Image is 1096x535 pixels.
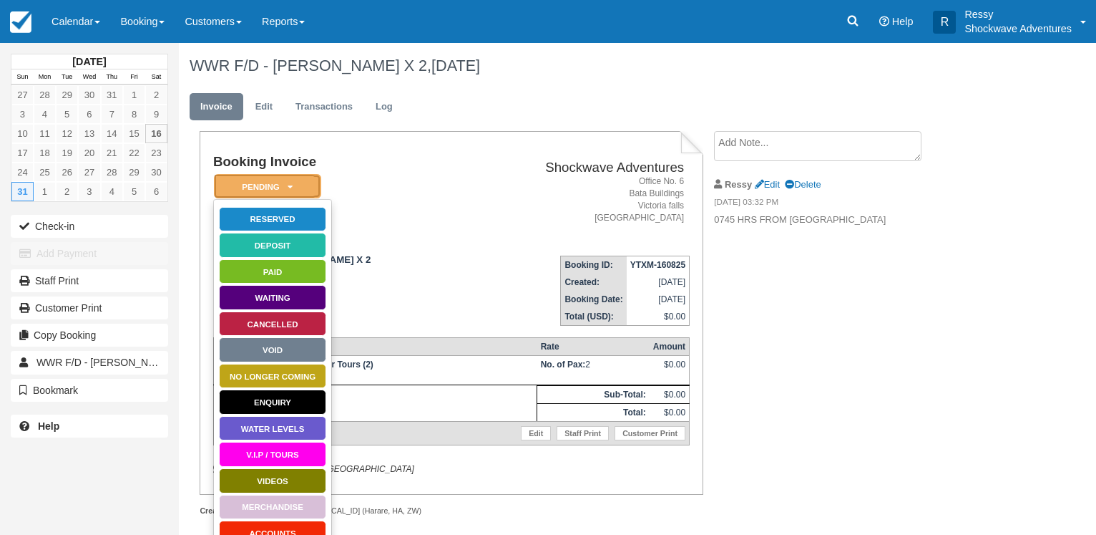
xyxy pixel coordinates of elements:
[11,297,168,319] a: Customer Print
[431,57,480,74] span: [DATE]
[714,213,955,227] p: 0745 HRS FROM [GEOGRAPHIC_DATA]
[11,105,34,124] a: 3
[190,93,243,121] a: Invoice
[219,495,326,520] a: Merchandise
[653,360,685,381] div: $0.00
[78,124,100,143] a: 13
[145,105,167,124] a: 9
[714,196,955,212] em: [DATE] 03:32 PM
[78,85,100,105] a: 30
[78,163,100,182] a: 27
[219,207,326,232] a: Reserved
[34,69,56,85] th: Mon
[34,85,56,105] a: 28
[964,7,1072,21] p: Ressy
[145,124,167,143] a: 16
[213,155,457,170] h1: Booking Invoice
[56,182,78,201] a: 2
[34,163,56,182] a: 25
[219,364,326,389] a: NO LONGER COMING
[11,182,34,201] a: 31
[964,21,1072,36] p: Shockwave Adventures
[56,85,78,105] a: 29
[101,124,123,143] a: 14
[785,179,821,190] a: Delete
[101,182,123,201] a: 4
[650,386,690,404] td: $0.00
[123,105,145,124] a: 8
[214,174,321,199] em: Pending
[627,308,690,326] td: $0.00
[11,324,168,347] button: Copy Booking
[123,143,145,163] a: 22
[463,175,684,225] address: Office No. 6 Bata Buildings Victoria falls [GEOGRAPHIC_DATA]
[537,338,650,356] th: Rate
[78,143,100,163] a: 20
[561,274,627,291] th: Created:
[463,160,684,175] h2: Shockwave Adventures
[213,173,316,200] a: Pending
[11,143,34,163] a: 17
[11,379,168,402] button: Bookmark
[11,242,168,265] button: Add Payment
[213,254,457,286] div: HA [GEOGRAPHIC_DATA]
[561,308,627,326] th: Total (USD):
[213,356,537,385] td: [DATE]
[219,337,326,362] a: Void
[10,11,31,33] img: checkfront-main-nav-mini-logo.png
[245,93,283,121] a: Edit
[190,57,990,74] h1: WWR F/D - [PERSON_NAME] X 2,
[101,163,123,182] a: 28
[11,215,168,238] button: Check-in
[56,143,78,163] a: 19
[72,56,106,67] strong: [DATE]
[78,69,100,85] th: Wed
[56,163,78,182] a: 26
[561,291,627,308] th: Booking Date:
[365,93,403,121] a: Log
[11,85,34,105] a: 27
[615,426,685,440] a: Customer Print
[34,182,56,201] a: 1
[123,163,145,182] a: 29
[11,351,168,374] a: WWR F/D - [PERSON_NAME] X 2
[650,338,690,356] th: Amount
[627,291,690,308] td: [DATE]
[200,506,703,516] div: Ressy [TECHNICAL_ID] (Harare, HA, ZW)
[34,105,56,124] a: 4
[34,143,56,163] a: 18
[273,360,373,370] strong: Daily Reminder Tours (2)
[537,386,650,404] th: Sub-Total:
[892,16,914,27] span: Help
[36,357,190,368] span: WWR F/D - [PERSON_NAME] X 2
[78,182,100,201] a: 3
[219,259,326,284] a: Paid
[123,85,145,105] a: 1
[255,464,414,474] em: 0745 HRS FROM [GEOGRAPHIC_DATA]
[101,143,123,163] a: 21
[557,426,609,440] a: Staff Print
[630,260,685,270] strong: YTXM-160825
[145,69,167,85] th: Sat
[879,16,889,26] i: Help
[725,179,752,190] strong: Ressy
[123,69,145,85] th: Fri
[219,468,326,493] a: Videos
[561,256,627,274] th: Booking ID:
[219,285,326,310] a: Waiting
[11,69,34,85] th: Sun
[537,356,650,385] td: 2
[200,506,242,515] strong: Created by:
[650,404,690,422] td: $0.00
[219,233,326,258] a: Deposit
[521,426,551,440] a: Edit
[38,420,59,432] b: Help
[213,338,537,356] th: Item
[11,415,168,438] a: Help
[219,442,326,467] a: V.I.P / TOURS
[34,124,56,143] a: 11
[101,105,123,124] a: 7
[145,143,167,163] a: 23
[11,269,168,292] a: Staff Print
[78,105,100,124] a: 6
